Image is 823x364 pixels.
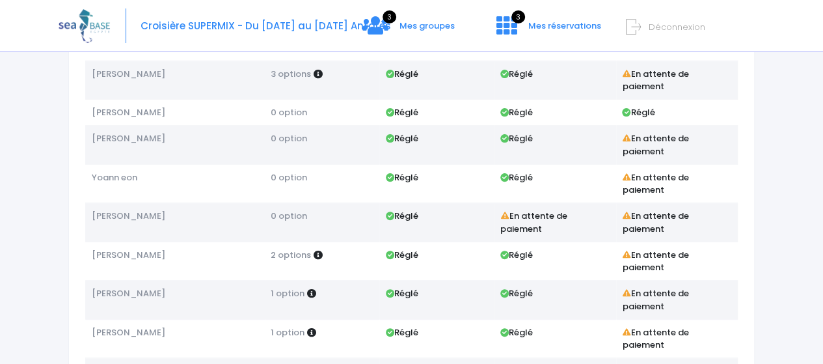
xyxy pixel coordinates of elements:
[386,249,418,261] strong: Réglé
[500,249,533,261] strong: Réglé
[500,132,533,145] strong: Réglé
[92,249,165,261] span: [PERSON_NAME]
[386,68,418,80] strong: Réglé
[383,10,396,23] span: 3
[271,287,304,300] span: 1 option
[92,326,165,339] span: [PERSON_NAME]
[500,171,533,184] strong: Réglé
[622,132,689,158] strong: En attente de paiement
[271,171,307,184] span: 0 option
[622,326,689,352] strong: En attente de paiement
[92,210,165,222] span: [PERSON_NAME]
[622,171,689,197] strong: En attente de paiement
[271,249,311,261] span: 2 options
[386,210,418,222] strong: Réglé
[528,20,601,32] span: Mes réservations
[92,132,165,145] span: [PERSON_NAME]
[92,287,165,300] span: [PERSON_NAME]
[92,171,137,184] span: Yoann eon
[500,68,533,80] strong: Réglé
[500,106,533,119] strong: Réglé
[386,171,418,184] strong: Réglé
[500,326,533,339] strong: Réglé
[271,210,307,222] span: 0 option
[141,19,391,33] span: Croisière SUPERMIX - Du [DATE] au [DATE] Antarès
[92,106,165,119] span: [PERSON_NAME]
[271,132,307,145] span: 0 option
[622,106,654,119] strong: Réglé
[622,68,689,93] strong: En attente de paiement
[500,287,533,300] strong: Réglé
[511,10,525,23] span: 3
[649,21,705,33] span: Déconnexion
[622,210,689,235] strong: En attente de paiement
[500,210,567,235] strong: En attente de paiement
[386,287,418,300] strong: Réglé
[622,249,689,274] strong: En attente de paiement
[92,68,165,80] span: [PERSON_NAME]
[271,68,311,80] span: 3 options
[622,287,689,313] strong: En attente de paiement
[352,24,465,36] a: 3 Mes groupes
[399,20,455,32] span: Mes groupes
[386,106,418,119] strong: Réglé
[486,24,609,36] a: 3 Mes réservations
[386,326,418,339] strong: Réglé
[271,106,307,119] span: 0 option
[386,132,418,145] strong: Réglé
[271,326,304,339] span: 1 option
